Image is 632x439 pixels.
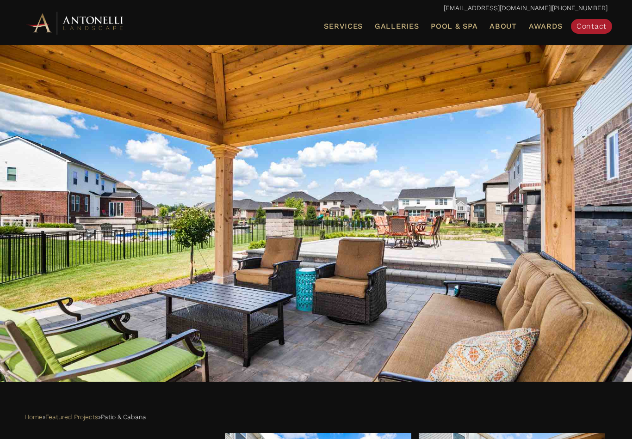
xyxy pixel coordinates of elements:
a: Awards [525,20,566,32]
a: [PHONE_NUMBER] [552,4,607,12]
a: Services [320,20,366,32]
span: Galleries [375,22,419,30]
img: Antonelli Horizontal Logo [25,10,126,36]
span: About [489,23,517,30]
a: Featured Projects [45,411,98,423]
a: Contact [571,19,612,34]
p: | [25,2,607,14]
a: [EMAIL_ADDRESS][DOMAIN_NAME] [444,4,551,12]
a: Home [25,411,43,423]
span: » » [25,411,146,423]
span: Services [324,23,363,30]
span: Patio & Cabana [101,411,146,423]
a: About [486,20,520,32]
span: Awards [529,22,563,30]
span: Pool & Spa [431,22,477,30]
nav: Breadcrumbs [25,410,607,424]
a: Galleries [371,20,422,32]
span: Contact [576,22,607,30]
a: Pool & Spa [427,20,481,32]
